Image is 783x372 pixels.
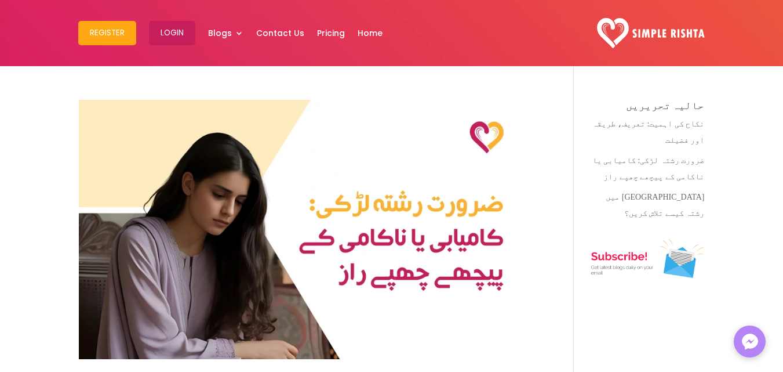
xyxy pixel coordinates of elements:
[592,156,705,181] a: ضرورت رشتہ لڑکی: کامیابی یا ناکامی کے پیچھے چھپے راز
[591,100,704,116] h4: حالیہ تحریریں
[149,3,195,63] a: Login
[738,330,762,353] img: Messenger
[208,3,243,63] a: Blogs
[592,120,705,145] a: نکاح کی اہمیت: تعریف، طریقہ اور فضیلت
[358,3,383,63] a: Home
[149,21,195,45] button: Login
[256,3,304,63] a: Contact Us
[606,193,704,218] a: [GEOGRAPHIC_DATA] میں رشتہ کیسے تلاش کریں؟
[317,3,345,63] a: Pricing
[79,100,540,359] img: ضرورت رشتہ لڑکی: کامیابی یا ناکامی کے پیچھے چھپے راز
[78,21,136,45] button: Register
[78,3,136,63] a: Register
